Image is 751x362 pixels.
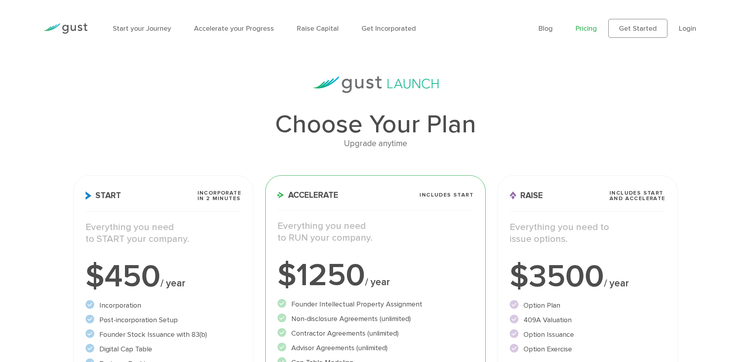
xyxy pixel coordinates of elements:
[278,343,473,353] li: Advisor Agreements (unlimited)
[313,76,439,93] img: gust-launch-logos.svg
[362,24,416,33] a: Get Incorporated
[86,191,121,200] span: Start
[86,329,241,340] li: Founder Stock Issuance with 83(b)
[365,276,390,288] span: / year
[278,192,284,198] img: Accelerate Icon
[510,344,665,355] li: Option Exercise
[510,221,665,245] p: Everything you need to issue options.
[419,192,473,198] span: Includes START
[608,19,667,38] a: Get Started
[679,24,696,33] a: Login
[510,300,665,311] li: Option Plan
[278,260,473,291] div: $1250
[278,328,473,339] li: Contractor Agreements (unlimited)
[160,277,185,289] span: / year
[86,221,241,245] p: Everything you need to START your company.
[278,299,473,310] li: Founder Intellectual Property Assignment
[198,190,241,201] span: Incorporate in 2 Minutes
[510,329,665,340] li: Option Issuance
[86,315,241,325] li: Post-incorporation Setup
[278,191,338,199] span: Accelerate
[73,137,677,150] div: Upgrade anytime
[510,191,543,200] span: Raise
[609,190,665,201] span: Includes START and ACCELERATE
[43,23,88,34] img: Gust Logo
[86,261,241,292] div: $450
[510,191,516,200] img: Raise Icon
[510,315,665,325] li: 409A Valuation
[86,300,241,311] li: Incorporation
[86,344,241,355] li: Digital Cap Table
[604,277,629,289] span: / year
[539,24,553,33] a: Blog
[510,261,665,292] div: $3500
[576,24,597,33] a: Pricing
[113,24,171,33] a: Start your Journey
[278,314,473,324] li: Non-disclosure Agreements (unlimited)
[278,220,473,244] p: Everything you need to RUN your company.
[73,112,677,137] h1: Choose Your Plan
[297,24,339,33] a: Raise Capital
[194,24,274,33] a: Accelerate your Progress
[86,191,91,200] img: Start Icon X2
